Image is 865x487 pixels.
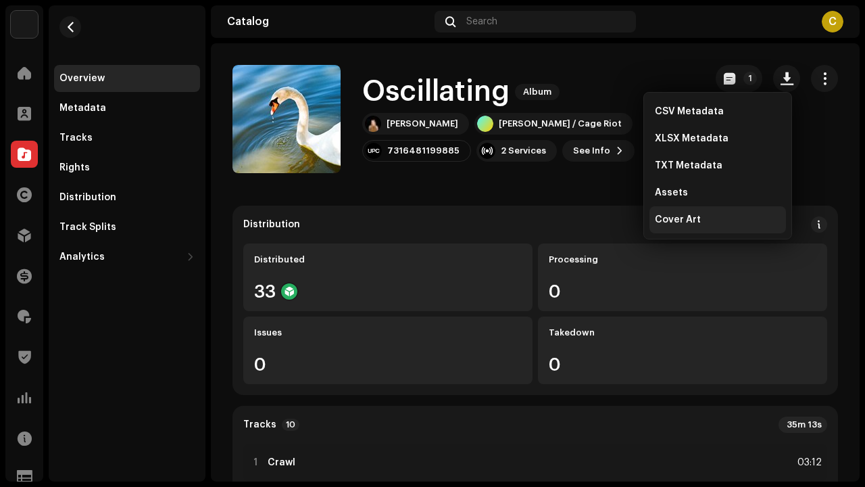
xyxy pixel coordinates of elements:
div: [PERSON_NAME] [387,118,458,129]
div: Distributed [254,254,522,265]
span: Album [515,84,560,100]
div: Metadata [59,103,106,114]
div: Overview [59,73,105,84]
button: See Info [562,140,635,162]
h1: Oscillating [362,76,510,108]
div: C [822,11,843,32]
re-m-nav-item: Metadata [54,95,200,122]
strong: Tracks [243,419,276,430]
div: Catalog [227,16,429,27]
re-m-nav-item: Rights [54,154,200,181]
div: Issues [254,327,522,338]
span: Cover Art [655,214,701,225]
p-badge: 1 [743,72,757,85]
p-badge: 10 [282,419,299,431]
span: Assets [655,187,688,198]
div: Processing [549,254,816,265]
span: See Info [573,137,610,164]
re-m-nav-item: Tracks [54,124,200,152]
div: 2 Services [501,145,546,156]
strong: Crawl [268,457,295,468]
re-m-nav-item: Overview [54,65,200,92]
div: Takedown [549,327,816,338]
button: 1 [716,65,762,92]
div: Distribution [59,192,116,203]
div: Analytics [59,252,105,262]
div: 35m 13s [778,417,827,433]
div: Tracks [59,133,93,143]
re-m-nav-item: Distribution [54,184,200,211]
img: a20fae14-844d-4b88-b68a-c2bfd3a6ca14 [365,116,381,132]
re-m-nav-item: Track Splits [54,214,200,241]
re-m-nav-dropdown: Analytics [54,243,200,271]
div: [PERSON_NAME] / Cage Riot [499,118,622,129]
div: 03:12 [792,455,822,471]
div: 7316481199885 [387,145,460,156]
div: Distribution [243,219,300,230]
div: Track Splits [59,222,116,233]
span: TXT Metadata [655,160,722,171]
img: 3bdc119d-ef2f-4d41-acde-c0e9095fc35a [11,11,38,38]
span: XLSX Metadata [655,133,728,144]
span: Search [466,16,497,27]
span: CSV Metadata [655,106,724,117]
div: Rights [59,162,90,173]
